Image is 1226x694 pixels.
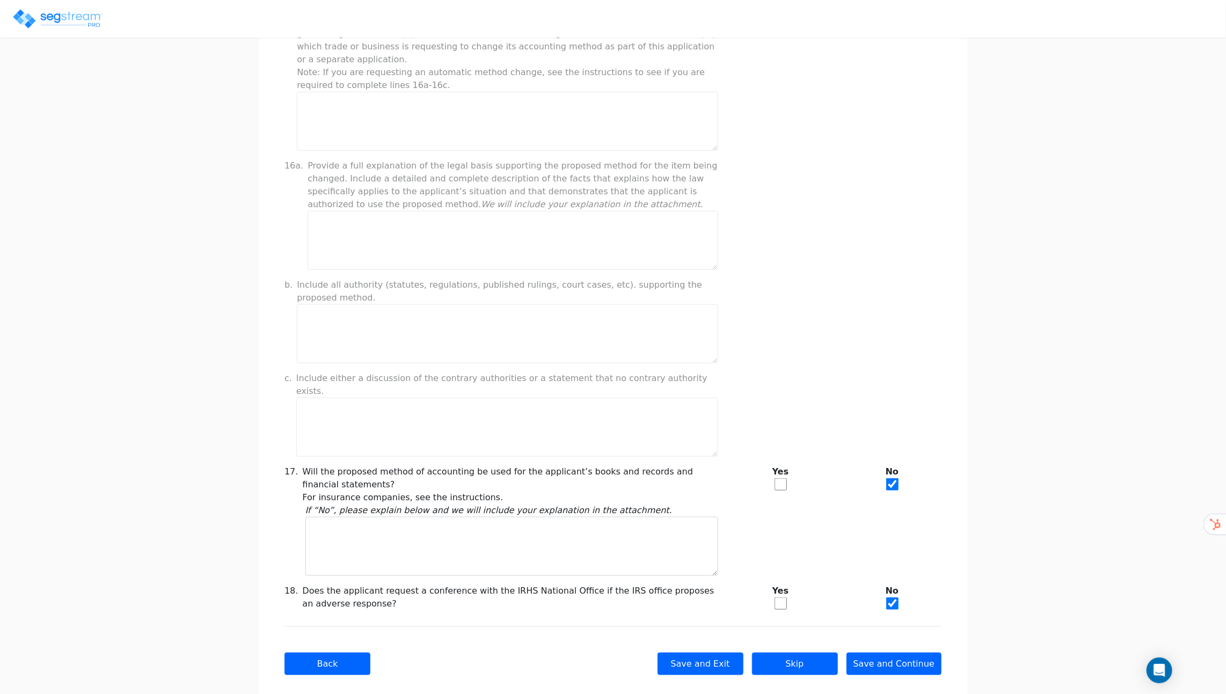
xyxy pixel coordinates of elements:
[731,465,830,478] b: Yes
[658,653,743,675] button: Save and Exit
[846,653,942,675] button: Save and Continue
[1147,658,1172,683] div: Open Intercom Messenger
[302,585,718,610] div: Does the applicant request a conference with the IRHS National Office if the IRS office proposes ...
[284,465,302,504] div: 17.
[284,585,302,613] div: 18.
[302,465,718,491] div: Will the proposed method of accounting be used for the applicant’s books and records and financia...
[284,653,370,675] button: Back
[843,465,942,478] b: No
[302,491,718,504] div: For insurance companies, see the instructions.
[12,8,103,30] img: logo_pro_r.png
[843,585,942,597] b: No
[731,585,830,597] b: Yes
[752,653,838,675] button: Skip
[305,505,672,515] i: If “No”, please explain below and we will include your explanation in the attachment.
